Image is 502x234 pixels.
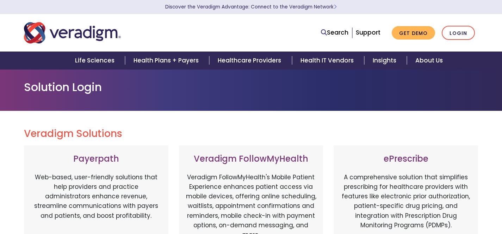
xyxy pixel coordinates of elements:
[24,80,478,94] h1: Solution Login
[321,28,348,37] a: Search
[67,52,125,70] a: Life Sciences
[292,52,364,70] a: Health IT Vendors
[407,52,451,70] a: About Us
[334,4,337,10] span: Learn More
[31,154,161,164] h3: Payerpath
[209,52,292,70] a: Healthcare Providers
[24,21,121,44] img: Veradigm logo
[392,26,435,40] a: Get Demo
[442,26,475,40] a: Login
[165,4,337,10] a: Discover the Veradigm Advantage: Connect to the Veradigm NetworkLearn More
[186,154,316,164] h3: Veradigm FollowMyHealth
[364,52,407,70] a: Insights
[24,128,478,140] h2: Veradigm Solutions
[341,154,471,164] h3: ePrescribe
[125,52,209,70] a: Health Plans + Payers
[356,28,380,37] a: Support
